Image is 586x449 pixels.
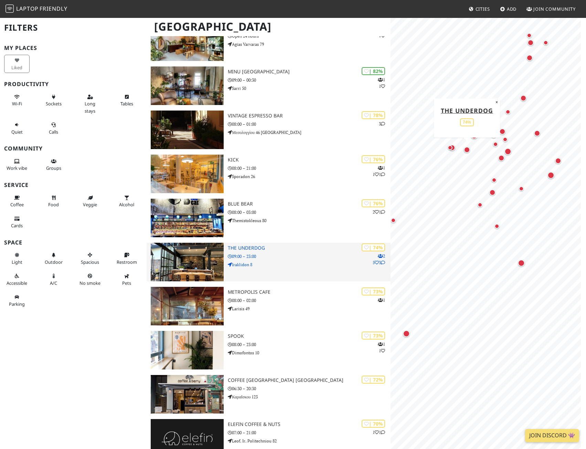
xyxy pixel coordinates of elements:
div: Map marker [501,145,515,158]
div: Map marker [514,182,528,196]
p: 08:00 – 01:00 [228,121,391,127]
div: | 78% [362,111,385,119]
p: 08:00 – 03:00 [228,209,391,216]
p: 08:00 – 02:00 [228,297,391,304]
p: 07:00 – 21:00 [228,429,391,436]
p: Themistokleous 80 [228,217,391,224]
img: Spook [151,331,224,369]
button: Accessible [4,270,30,289]
span: Friendly [40,5,67,12]
img: MINU ATHENS [151,66,224,105]
p: Καραΐσκου 123 [228,394,391,400]
div: Map marker [544,168,558,182]
div: | 76% [362,199,385,207]
p: Iraklidon 8 [228,261,391,268]
span: Parking [9,301,25,307]
p: 08:00 – 21:00 [228,165,391,171]
span: Food [48,201,59,208]
h3: Blue Bear [228,201,391,207]
span: Smoke free [79,280,100,286]
span: Pet friendly [122,280,131,286]
span: Air conditioned [50,280,57,286]
div: Map marker [494,151,508,165]
button: Veggie [77,192,103,210]
div: | 73% [362,332,385,340]
button: Groups [41,156,66,174]
span: Join Community [533,6,576,12]
span: People working [7,165,27,171]
a: The Underdog | 74% 253 The Underdog 09:00 – 23:00 Iraklidon 8 [147,243,391,281]
span: Cities [476,6,490,12]
div: Map marker [516,91,530,105]
span: Veggie [83,201,97,208]
button: Close popup [493,98,500,106]
span: Stable Wi-Fi [12,101,22,107]
h3: Vintage Espresso Bar [228,113,391,119]
h3: KICK [228,157,391,163]
div: | 76% [362,155,385,163]
div: Map marker [530,126,544,140]
div: Map marker [523,51,536,65]
button: Sockets [41,91,66,109]
p: 08:00 – 23:00 [228,341,391,348]
span: Spacious [81,259,99,265]
p: 2 1 [373,209,385,215]
div: Map marker [399,327,413,341]
div: Map marker [486,186,499,199]
p: Sarri 50 [228,85,391,92]
div: | 70% [362,420,385,428]
p: 1 1 [373,429,385,436]
button: Coffee [4,192,30,210]
div: Map marker [501,105,515,119]
img: Coffee Berry Πειραιάς [151,375,224,414]
h3: The Underdog [228,245,391,251]
p: 2 5 3 [373,253,385,266]
span: Credit cards [11,222,23,229]
h3: Space [4,239,142,246]
span: Add [507,6,517,12]
button: Alcohol [114,192,139,210]
button: Pets [114,270,139,289]
div: Map marker [514,256,528,270]
span: Outdoor area [45,259,63,265]
h3: Community [4,145,142,152]
p: 1 1 [378,76,385,90]
button: Quiet [4,119,30,137]
button: No smoke [77,270,103,289]
button: Cards [4,213,30,231]
span: Laptop [16,5,39,12]
div: Map marker [443,141,457,155]
div: | 82% [362,67,385,75]
a: MINU ATHENS | 82% 11 MINU [GEOGRAPHIC_DATA] 09:00 – 00:30 Sarri 50 [147,66,391,105]
span: Restroom [117,259,137,265]
a: Join Community [524,3,578,15]
div: Map marker [489,137,502,151]
a: The Underdog [441,106,493,114]
img: Vintage Espresso Bar [151,111,224,149]
p: 09:00 – 23:00 [228,253,391,260]
span: Power sockets [46,101,62,107]
a: KICK | 76% 111 KICK 08:00 – 21:00 Sporadon 26 [147,155,391,193]
div: Map marker [496,125,509,138]
span: Long stays [85,101,95,114]
span: Alcohol [119,201,134,208]
div: Map marker [522,29,536,42]
h3: Productivity [4,81,142,87]
p: Leof. Ir. Politechniou 82 [228,438,391,444]
img: LaptopFriendly [6,4,14,13]
span: Natural light [12,259,22,265]
div: | 72% [362,376,385,384]
button: Light [4,249,30,268]
div: Map marker [460,143,474,157]
button: A/C [41,270,66,289]
p: Dimofontos 10 [228,349,391,356]
button: Long stays [77,91,103,116]
img: Metropolis Cafe [151,287,224,325]
img: Blue Bear [151,199,224,237]
h2: Filters [4,17,142,38]
div: Map marker [487,173,501,187]
button: Outdoor [41,249,66,268]
a: Blue Bear | 76% 21 Blue Bear 08:00 – 03:00 Themistokleous 80 [147,199,391,237]
button: Tables [114,91,139,109]
p: 1 1 1 [373,165,385,178]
